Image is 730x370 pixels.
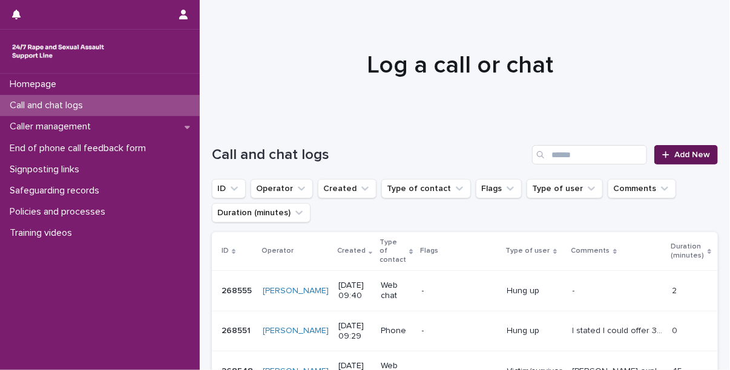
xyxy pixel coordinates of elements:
a: [PERSON_NAME] [263,326,329,336]
p: Hung up [507,286,563,296]
p: 268555 [222,284,254,296]
button: ID [212,179,246,198]
p: Type of user [506,244,550,258]
p: [DATE] 09:40 [338,281,371,301]
button: Created [318,179,377,198]
p: Comments [571,244,610,258]
button: Type of user [527,179,603,198]
span: Add New [674,151,710,159]
button: Type of contact [381,179,471,198]
p: Web chat [381,281,412,301]
p: Training videos [5,227,82,239]
p: [DATE] 09:29 [338,321,371,342]
p: Caller management [5,121,100,132]
p: Hung up [507,326,563,336]
button: Operator [251,179,313,198]
input: Search [532,145,647,164]
p: Type of contact [380,236,406,267]
button: Comments [608,179,676,198]
h1: Log a call or chat [212,51,709,80]
p: Safeguarding records [5,185,109,196]
a: Add New [654,145,718,164]
h1: Call and chat logs [212,146,527,164]
a: [PERSON_NAME] [263,286,329,296]
p: Operator [261,244,294,258]
p: Phone [381,326,412,336]
button: Flags [476,179,522,198]
p: Duration (minutes) [671,240,705,262]
p: Created [337,244,366,258]
p: Homepage [5,79,66,90]
p: - [422,286,498,296]
p: Flags [421,244,439,258]
button: Duration (minutes) [212,203,311,222]
p: I stated I could offer 30 minutes as I have an upcoming break and the chatter stated that they wi... [573,323,665,336]
p: 268551 [222,323,253,336]
p: Call and chat logs [5,100,93,111]
p: 2 [672,284,680,296]
p: - [422,326,498,336]
img: rhQMoQhaT3yELyF149Cw [10,39,107,63]
p: ID [222,244,229,258]
p: End of phone call feedback form [5,143,156,154]
p: - [573,284,577,296]
p: Signposting links [5,164,89,175]
p: 0 [672,323,680,336]
p: Policies and processes [5,206,115,218]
